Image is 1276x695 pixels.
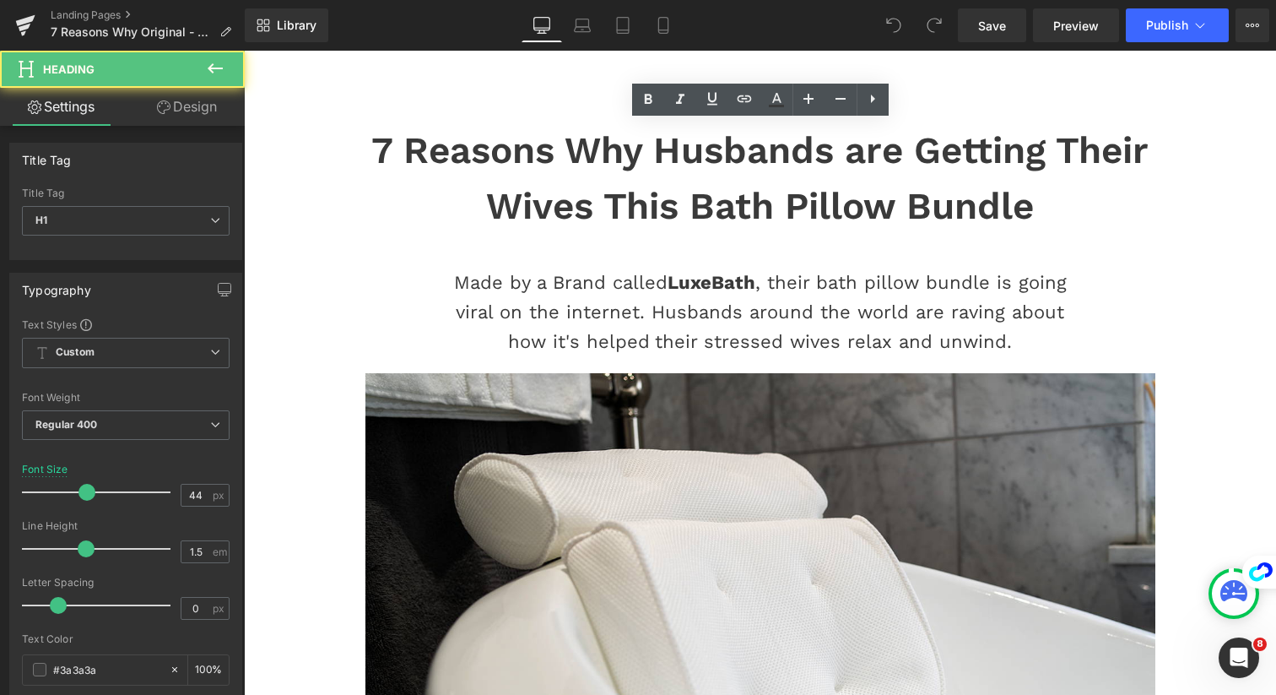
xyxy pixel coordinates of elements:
[1219,638,1259,678] iframe: Intercom live chat
[22,274,91,297] div: Typography
[562,8,603,42] a: Laptop
[53,660,161,679] input: Color
[424,221,511,242] strong: LuxeBath
[51,8,245,22] a: Landing Pages
[643,8,684,42] a: Mobile
[877,8,911,42] button: Undo
[522,8,562,42] a: Desktop
[22,392,230,404] div: Font Weight
[1253,638,1267,651] span: 8
[126,88,248,126] a: Design
[1053,17,1099,35] span: Preview
[213,603,227,614] span: px
[22,520,230,532] div: Line Height
[107,72,926,183] h1: 7 Reasons Why Husbands are Getting Their Wives This Bath Pillow Bundle
[603,8,643,42] a: Tablet
[22,633,230,645] div: Text Color
[43,62,95,76] span: Heading
[245,8,328,42] a: New Library
[22,577,230,589] div: Letter Spacing
[35,418,98,431] b: Regular 400
[56,345,95,360] b: Custom
[51,25,213,39] span: 7 Reasons Why Original - Bath Bridge + Free Bath Pillow Offer
[22,318,230,331] div: Text Styles
[213,546,227,557] span: em
[192,217,841,307] p: Made by a Brand called , their bath pillow bundle is going viral on the internet. Husbands around...
[978,17,1006,35] span: Save
[22,464,68,475] div: Font Size
[1033,8,1119,42] a: Preview
[35,214,47,226] b: H1
[1146,19,1188,32] span: Publish
[1126,8,1229,42] button: Publish
[1235,8,1269,42] button: More
[188,655,229,685] div: %
[22,187,230,199] div: Title Tag
[917,8,951,42] button: Redo
[22,144,72,167] div: Title Tag
[213,490,227,501] span: px
[277,18,316,33] span: Library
